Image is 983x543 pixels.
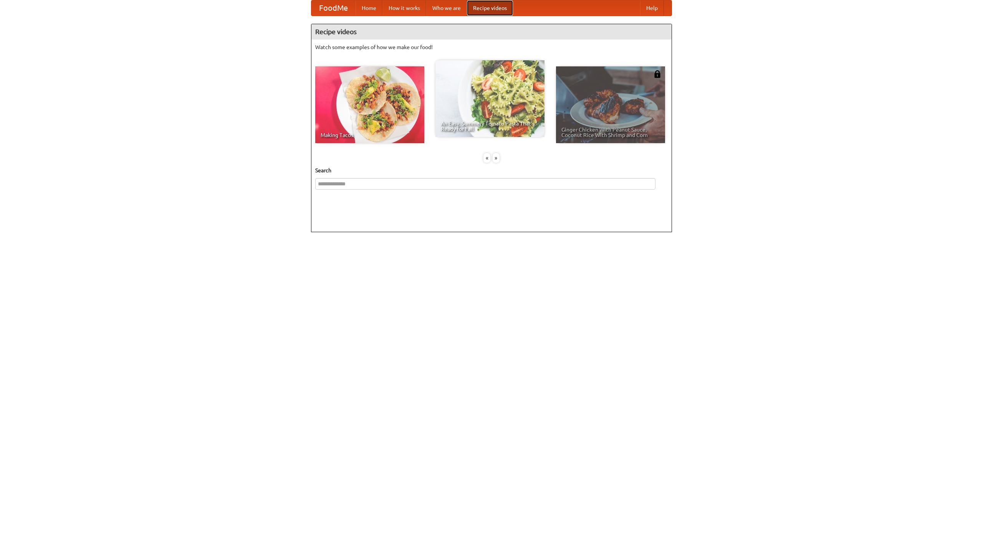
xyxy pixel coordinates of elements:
p: Watch some examples of how we make our food! [315,43,668,51]
a: Making Tacos [315,66,424,143]
img: 483408.png [654,70,661,78]
h4: Recipe videos [311,24,672,40]
h5: Search [315,167,668,174]
a: Who we are [426,0,467,16]
a: Help [640,0,664,16]
div: » [493,153,500,163]
span: Making Tacos [321,132,419,138]
a: FoodMe [311,0,356,16]
div: « [483,153,490,163]
a: How it works [382,0,426,16]
a: Home [356,0,382,16]
a: An Easy, Summery Tomato Pasta That's Ready for Fall [435,60,544,137]
span: An Easy, Summery Tomato Pasta That's Ready for Fall [441,121,539,132]
a: Recipe videos [467,0,513,16]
